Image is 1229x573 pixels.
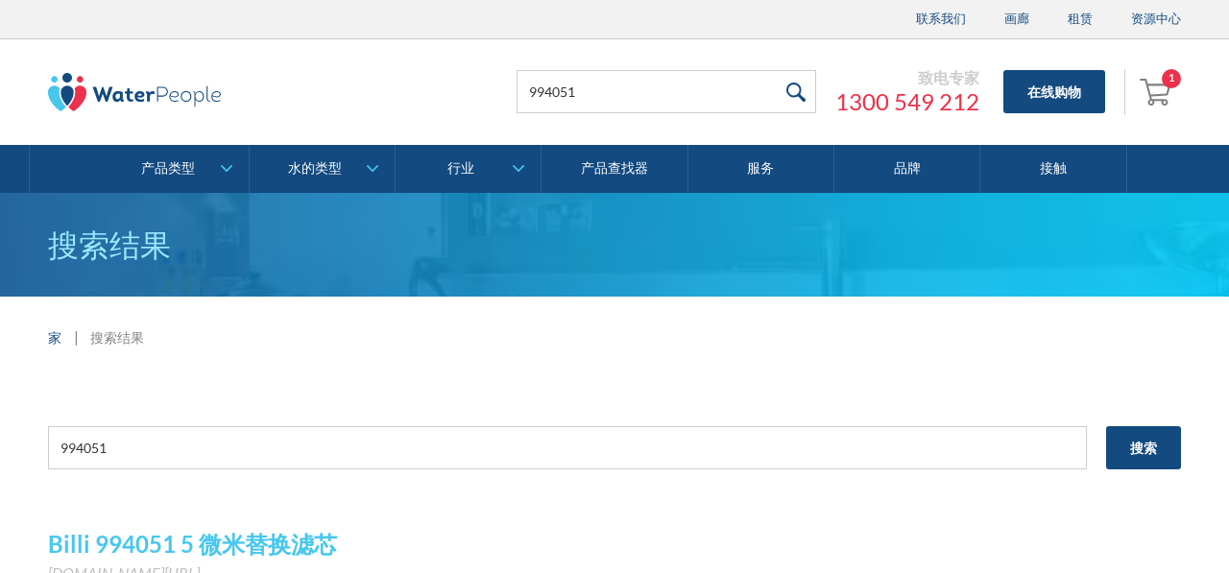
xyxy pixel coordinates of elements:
[542,145,687,193] a: 产品查找器
[581,159,648,176] font: 产品查找器
[103,145,248,193] a: 产品类型
[90,329,144,346] font: 搜索结果
[916,11,966,26] font: 联系我们
[1068,11,1093,26] font: 租赁
[288,159,342,176] font: 水的类型
[894,159,921,176] font: 品牌
[48,426,1087,469] input: 例如冷冻水冷却器
[48,226,171,263] font: 搜索结果
[1140,76,1176,107] img: 购物车
[1004,11,1029,26] font: 画廊
[48,327,61,347] a: 家
[48,530,337,558] a: Billi 994051 5 微米替换滤芯
[48,329,61,346] font: 家
[141,159,195,176] font: 产品类型
[1106,426,1181,469] input: 搜索
[980,145,1126,193] a: 接触
[835,87,979,116] a: 1300 549 212
[688,145,834,193] a: 服务
[1135,69,1181,115] a: Open cart containing 1 items
[1027,84,1081,100] font: 在线购物
[1040,159,1067,176] font: 接触
[834,145,980,193] a: 品牌
[1075,477,1229,573] iframe: podium webchat widget bubble
[835,87,979,115] font: 1300 549 212
[74,327,79,346] font: |
[1131,11,1181,26] font: 资源中心
[396,145,541,193] a: 行业
[1162,69,1181,88] div: 1
[918,68,979,86] font: 致电专家
[250,145,395,193] a: 水的类型
[48,73,221,111] img: 水族
[1003,70,1105,113] a: 在线购物
[447,159,474,176] font: 行业
[747,159,774,176] font: 服务
[517,70,816,113] input: 搜索产品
